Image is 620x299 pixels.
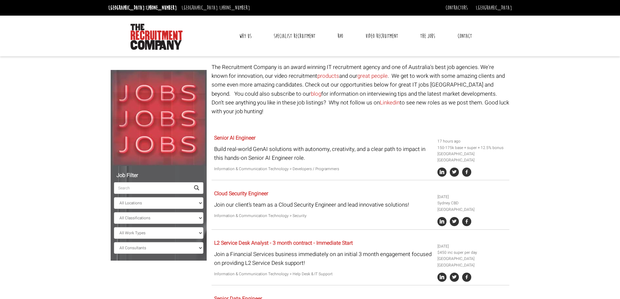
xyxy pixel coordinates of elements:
[357,72,388,80] a: great people
[111,70,207,166] img: Jobs, Jobs, Jobs
[219,4,250,11] a: [PHONE_NUMBER]
[269,28,320,44] a: Specialist Recruitment
[446,4,468,11] a: Contractors
[476,4,512,11] a: [GEOGRAPHIC_DATA]
[146,4,177,11] a: [PHONE_NUMBER]
[437,151,507,163] li: [GEOGRAPHIC_DATA] [GEOGRAPHIC_DATA]
[214,134,255,142] a: Senior AI Engineer
[437,256,507,268] li: [GEOGRAPHIC_DATA] [GEOGRAPHIC_DATA]
[214,190,268,197] a: Cloud Security Engineer
[333,28,348,44] a: RPO
[380,99,400,107] a: Linkedin
[317,72,339,80] a: products
[437,138,507,144] li: 17 hours ago
[131,24,183,50] img: The Recruitment Company
[361,28,403,44] a: Video Recruitment
[437,145,507,151] li: 150-175k base + super + 12.5% bonus
[437,194,507,200] li: [DATE]
[453,28,477,44] a: Contact
[214,271,433,277] p: Information & Communication Technology > Help Desk & IT Support
[214,213,433,219] p: Information & Communication Technology > Security
[214,145,433,162] p: Build real-world GenAI solutions with autonomy, creativity, and a clear path to impact in this ha...
[107,3,178,13] li: [GEOGRAPHIC_DATA]:
[437,250,507,256] li: $450 inc super per day
[311,90,321,98] a: blog
[214,250,433,267] p: Join a Financial Services business immediately on an initial 3 month engagement focused on provid...
[415,28,440,44] a: The Jobs
[214,200,433,209] p: Join our client’s team as a Cloud Security Engineer and lead innovative solutions!
[437,243,507,250] li: [DATE]
[214,239,353,247] a: L2 Service Desk Analyst - 3 month contract - Immediate Start
[212,63,509,116] p: The Recruitment Company is an award winning IT recruitment agency and one of Australia's best job...
[114,173,203,179] h5: Job Filter
[180,3,252,13] li: [GEOGRAPHIC_DATA]:
[114,182,190,194] input: Search
[214,166,433,172] p: Information & Communication Technology > Developers / Programmers
[234,28,256,44] a: Why Us
[437,200,507,212] li: Sydney CBD [GEOGRAPHIC_DATA]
